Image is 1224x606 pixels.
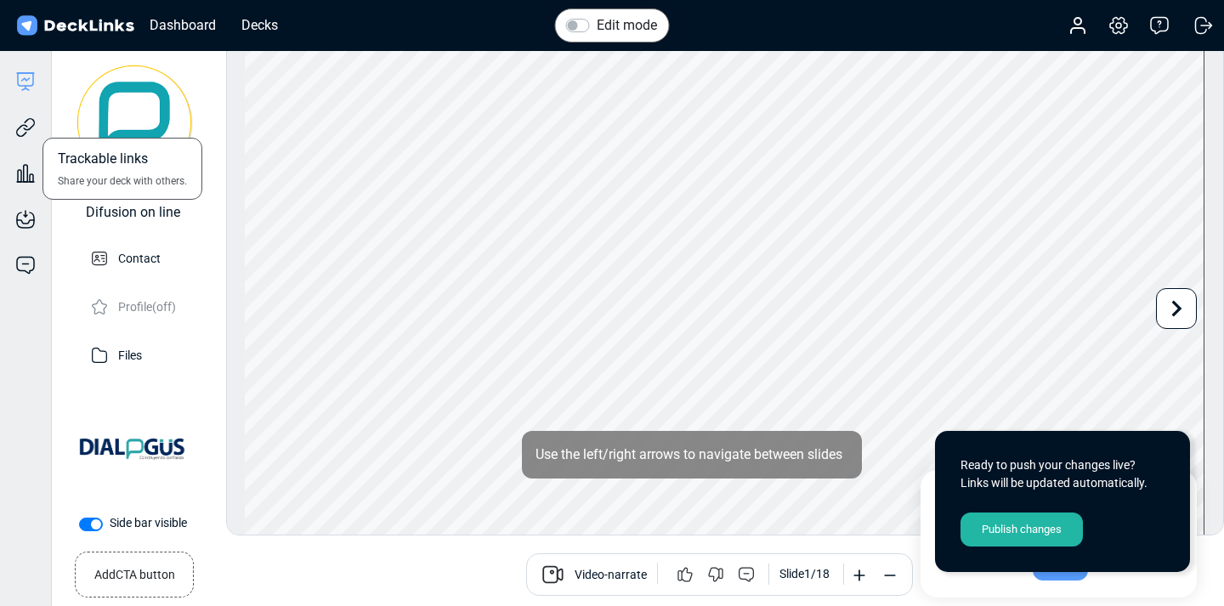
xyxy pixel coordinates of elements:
small: Add CTA button [94,559,175,584]
label: Edit mode [597,15,657,36]
img: avatar [75,63,194,182]
div: Use the left/right arrows to navigate between slides [522,431,862,479]
p: Files [118,343,142,365]
span: Trackable links [58,149,148,173]
p: Profile (off) [118,295,176,316]
div: Difusion on line [86,202,180,223]
span: Video-narrate [575,566,647,586]
span: Share your deck with others. [58,173,187,189]
img: DeckLinks [14,14,137,38]
div: Decks [233,14,286,36]
label: Side bar visible [110,514,187,532]
div: Slide 1 / 18 [779,565,830,583]
div: Ready to push your changes live? Links will be updated automatically. [960,456,1164,492]
div: Dashboard [141,14,224,36]
img: Company Banner [74,388,193,507]
div: Publish changes [960,513,1083,547]
p: Contact [118,246,161,268]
